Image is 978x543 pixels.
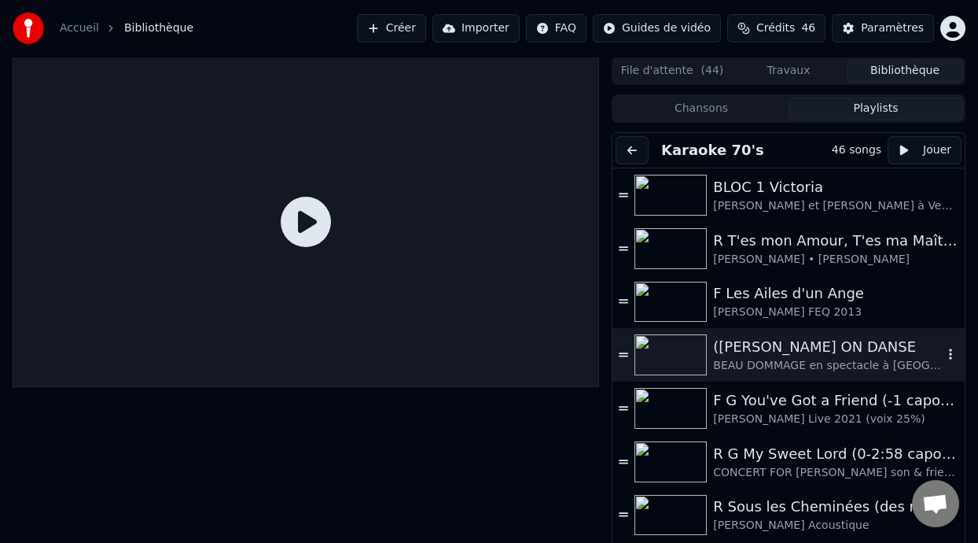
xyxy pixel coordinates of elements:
[789,98,963,120] button: Playlists
[713,518,958,534] div: [PERSON_NAME] Acoustique
[701,63,724,79] span: ( 44 )
[713,443,958,465] div: R G My Sweet Lord (0-2:58 capo 2)
[593,14,721,42] button: Guides de vidéo
[713,230,958,252] div: R T'es mon Amour, T'es ma Maîtresse
[861,20,924,36] div: Paramètres
[730,60,847,83] button: Travaux
[60,20,193,36] nav: breadcrumb
[832,14,934,42] button: Paramètres
[713,412,958,427] div: [PERSON_NAME] Live 2021 (voix 25%)
[713,283,958,305] div: F Les Ailes d'un Ange
[614,60,730,83] button: File d'attente
[713,358,943,374] div: BEAU DOMMAGE en spectacle à [GEOGRAPHIC_DATA] 1974)
[713,252,958,268] div: [PERSON_NAME] • [PERSON_NAME]
[124,20,193,36] span: Bibliothèque
[888,136,961,164] button: Jouer
[13,13,44,44] img: youka
[432,14,520,42] button: Importer
[655,139,770,161] button: Karaoke 70's
[713,305,958,320] div: [PERSON_NAME] FEQ 2013
[713,198,958,214] div: [PERSON_NAME] et [PERSON_NAME] à Vedettes en direct 1978
[801,20,815,36] span: 46
[526,14,586,42] button: FAQ
[713,336,943,358] div: ([PERSON_NAME] ON DANSE
[912,480,959,527] div: Ouvrir le chat
[847,60,963,83] button: Bibliothèque
[832,142,881,158] div: 46 songs
[756,20,795,36] span: Crédits
[713,390,958,412] div: F G You've Got a Friend (-1 capo 1)
[60,20,99,36] a: Accueil
[713,176,958,198] div: BLOC 1 Victoria
[727,14,825,42] button: Crédits46
[357,14,426,42] button: Créer
[713,465,958,481] div: CONCERT FOR [PERSON_NAME] son & friends (voix 40%]
[713,496,958,518] div: R Sous les Cheminées (des raffineries de [GEOGRAPHIC_DATA] où il a grandi)
[614,98,789,120] button: Chansons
